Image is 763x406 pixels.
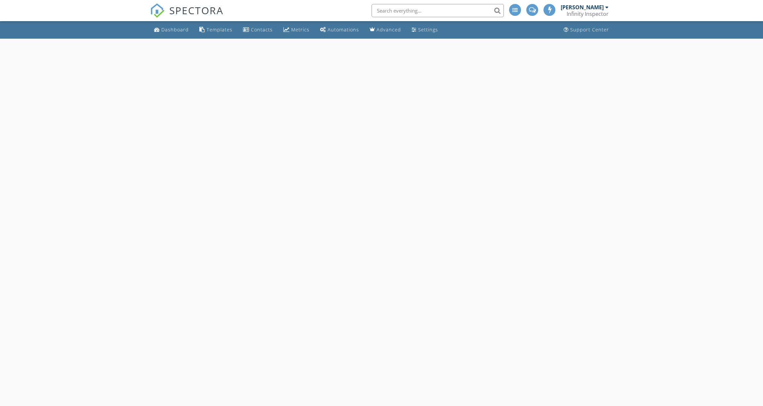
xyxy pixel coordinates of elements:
div: Metrics [291,26,309,33]
div: Contacts [251,26,273,33]
div: Support Center [570,26,609,33]
div: Infinity Inspector [567,11,609,17]
img: The Best Home Inspection Software - Spectora [150,3,165,18]
a: Automations (Advanced) [317,24,362,36]
a: Templates [197,24,235,36]
span: SPECTORA [169,3,223,17]
a: Settings [409,24,441,36]
a: Dashboard [151,24,191,36]
div: Dashboard [161,26,189,33]
div: Advanced [377,26,401,33]
div: Automations [328,26,359,33]
div: Settings [418,26,438,33]
div: [PERSON_NAME] [561,4,604,11]
a: Contacts [240,24,275,36]
div: Templates [207,26,232,33]
a: Advanced [367,24,404,36]
a: Support Center [561,24,612,36]
a: SPECTORA [150,9,223,23]
input: Search everything... [372,4,504,17]
a: Metrics [281,24,312,36]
